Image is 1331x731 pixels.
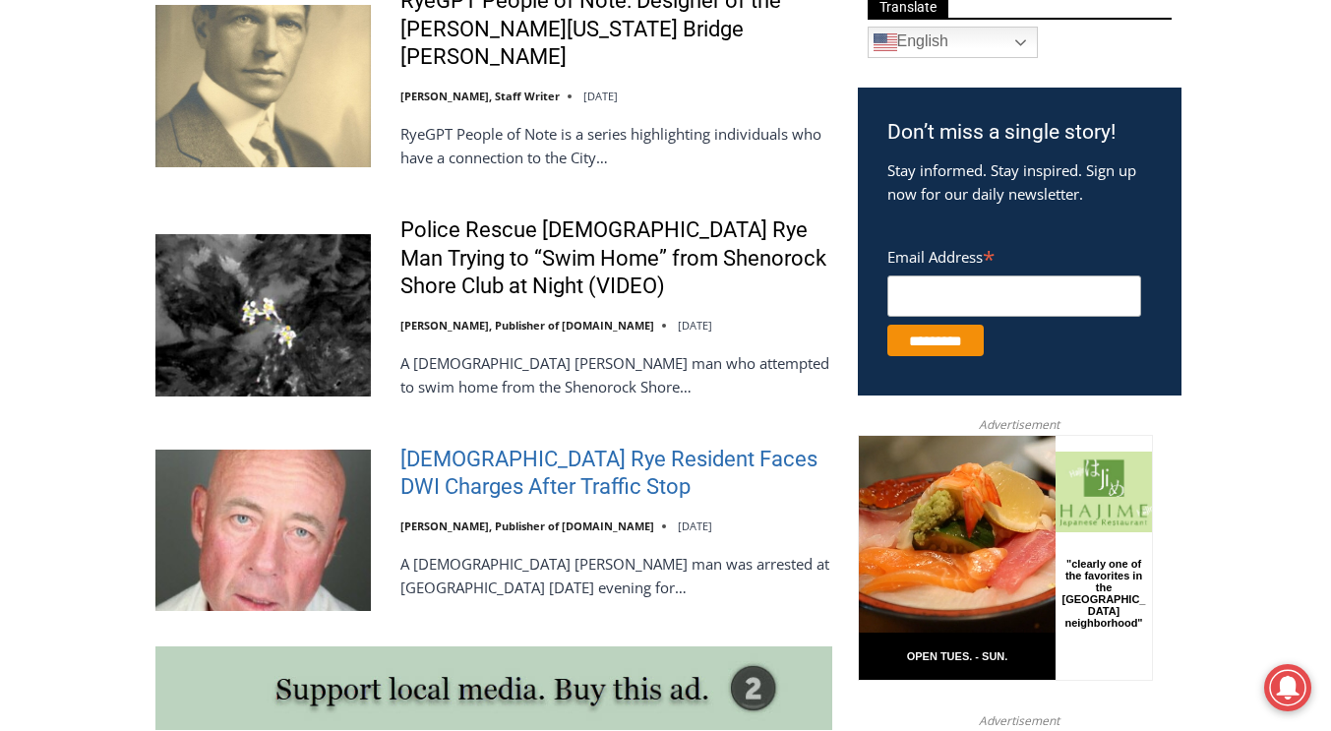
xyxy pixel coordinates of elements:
[887,117,1152,149] h3: Don’t miss a single story!
[203,123,289,235] div: "clearly one of the favorites in the [GEOGRAPHIC_DATA] neighborhood"
[400,552,832,599] p: A [DEMOGRAPHIC_DATA] [PERSON_NAME] man was arrested at [GEOGRAPHIC_DATA] [DATE] evening for…
[400,122,832,169] p: RyeGPT People of Note is a series highlighting individuals who have a connection to the City…
[6,203,193,277] span: Open Tues. - Sun. [PHONE_NUMBER]
[129,35,486,54] div: Birthdays, Graduations, Any Private Event
[514,196,912,240] span: Intern @ [DOMAIN_NAME]
[678,518,712,533] time: [DATE]
[887,237,1141,273] label: Email Address
[887,158,1152,206] p: Stay informed. Stay inspired. Sign up now for our daily newsletter.
[400,518,654,533] a: [PERSON_NAME], Publisher of [DOMAIN_NAME]
[155,646,832,730] img: support local media, buy this ad
[678,318,712,333] time: [DATE]
[155,450,371,611] img: 56-Year-Old Rye Resident Faces DWI Charges After Traffic Stop
[497,1,930,191] div: "[PERSON_NAME] and I covered the [DATE] Parade, which was a really eye opening experience as I ha...
[1,198,198,245] a: Open Tues. - Sun. [PHONE_NUMBER]
[473,191,953,245] a: Intern @ [DOMAIN_NAME]
[599,21,685,76] h4: Book [PERSON_NAME]'s Good Humor for Your Event
[400,89,560,103] a: [PERSON_NAME], Staff Writer
[155,234,371,396] img: Police Rescue 51 Year Old Rye Man Trying to “Swim Home” from Shenorock Shore Club at Night (VIDEO)
[400,446,832,502] a: [DEMOGRAPHIC_DATA] Rye Resident Faces DWI Charges After Traffic Stop
[400,318,654,333] a: [PERSON_NAME], Publisher of [DOMAIN_NAME]
[583,89,618,103] time: [DATE]
[400,216,832,301] a: Police Rescue [DEMOGRAPHIC_DATA] Rye Man Trying to “Swim Home” from Shenorock Shore Club at Night...
[959,711,1079,730] span: Advertisement
[959,415,1079,434] span: Advertisement
[155,5,371,166] img: RyeGPT People of Note: Designer of the George Washington Bridge Othmar Ammann
[868,27,1038,58] a: English
[400,351,832,398] p: A [DEMOGRAPHIC_DATA] [PERSON_NAME] man who attempted to swim home from the Shenorock Shore…
[874,30,897,54] img: en
[584,6,710,90] a: Book [PERSON_NAME]'s Good Humor for Your Event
